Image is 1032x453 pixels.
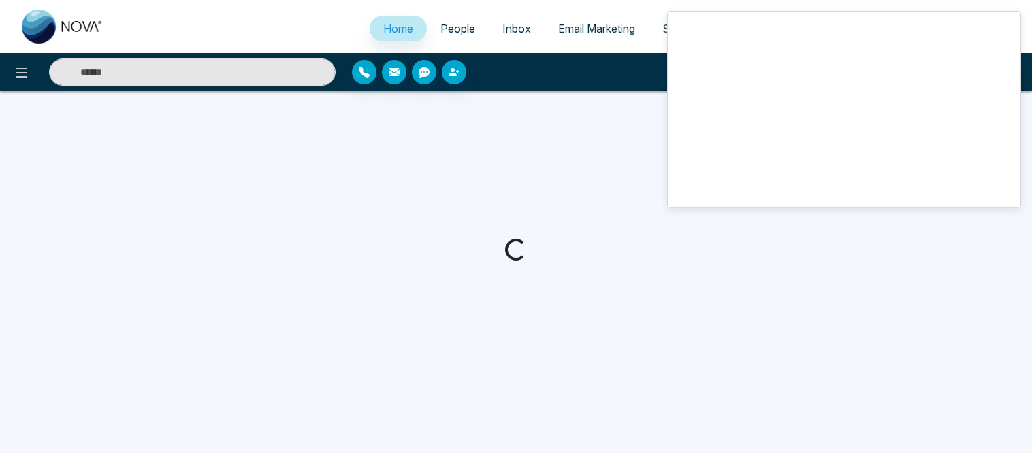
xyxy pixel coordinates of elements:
span: Email Marketing [558,22,635,35]
span: People [440,22,475,35]
a: Inbox [489,16,545,41]
img: Nova CRM Logo [22,10,103,44]
span: Inbox [502,22,531,35]
span: Social Media Management [662,22,793,35]
a: Email Marketing [545,16,649,41]
a: People [427,16,489,41]
span: Home [383,22,413,35]
a: Social Media Management [649,16,807,41]
a: Home [370,16,427,41]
